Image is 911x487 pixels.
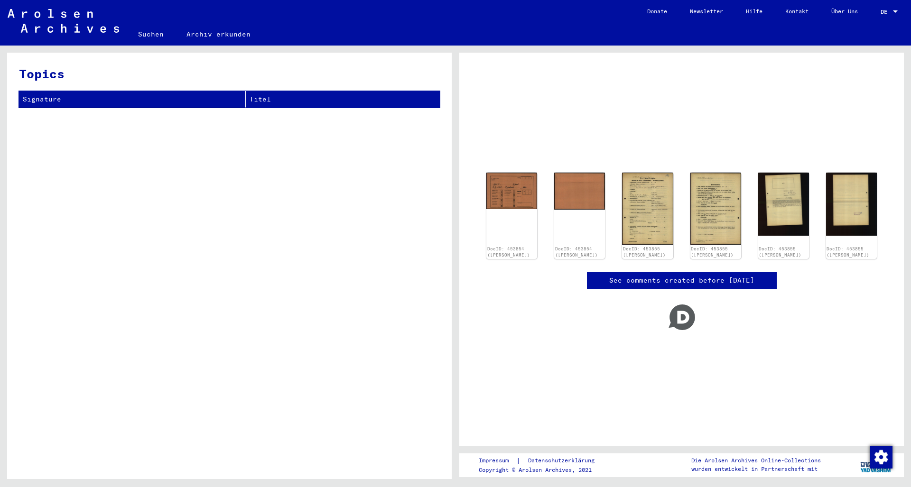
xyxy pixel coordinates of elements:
img: 002.jpg [554,173,605,210]
p: Copyright © Arolsen Archives, 2021 [479,466,606,474]
span: DE [881,9,891,15]
th: Titel [246,91,440,108]
a: DocID: 453855 ([PERSON_NAME]) [827,246,869,258]
a: DocID: 453854 ([PERSON_NAME]) [555,246,598,258]
h3: Topics [19,64,439,83]
img: 002.jpg [690,173,741,245]
a: Datenschutzerklärung [521,456,606,466]
a: DocID: 453854 ([PERSON_NAME]) [487,246,530,258]
th: Signature [19,91,246,108]
a: DocID: 453855 ([PERSON_NAME]) [759,246,801,258]
img: 003.jpg [758,173,809,236]
img: 004.jpg [826,173,877,236]
p: Die Arolsen Archives Online-Collections [691,456,821,465]
div: | [479,456,606,466]
a: Impressum [479,456,516,466]
p: wurden entwickelt in Partnerschaft mit [691,465,821,473]
a: See comments created before [DATE] [609,276,754,285]
a: Archiv erkunden [175,23,262,46]
img: Zustimmung ändern [870,446,892,469]
a: Suchen [127,23,175,46]
img: 001.jpg [486,173,537,209]
a: DocID: 453855 ([PERSON_NAME]) [623,246,666,258]
a: DocID: 453855 ([PERSON_NAME]) [691,246,734,258]
img: 001.jpg [622,173,673,245]
img: Arolsen_neg.svg [8,9,119,33]
img: yv_logo.png [858,453,894,477]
